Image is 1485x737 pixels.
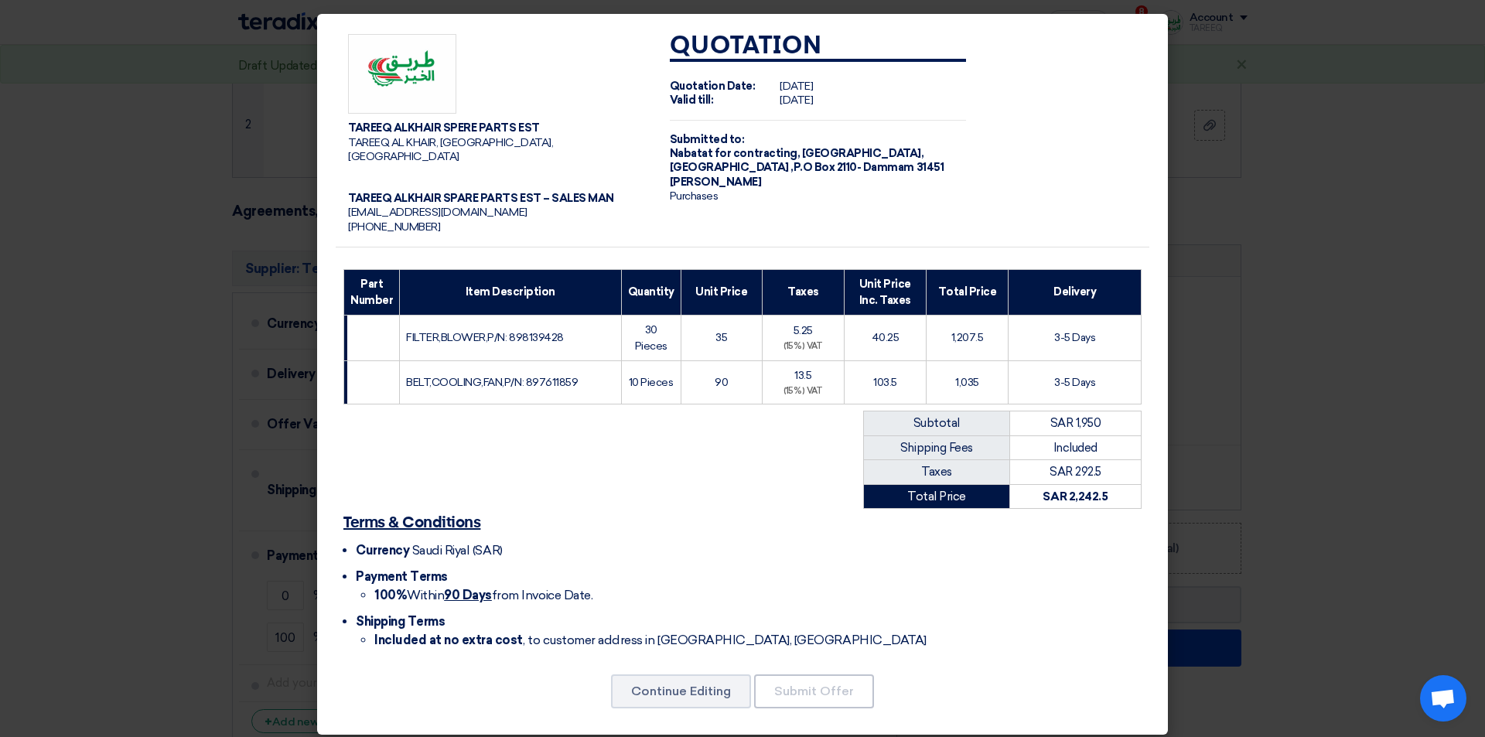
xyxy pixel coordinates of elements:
[794,369,811,382] span: 13.5
[670,94,714,107] strong: Valid till:
[406,376,578,389] span: BELT,COOLING,FAN,P/N: 897611859
[348,121,645,135] div: TAREEQ ALKHAIR SPERE PARTS EST
[1420,675,1466,722] div: Open chat
[356,543,409,558] span: Currency
[864,411,1010,436] td: Subtotal
[794,324,813,337] span: 5.25
[769,385,838,398] div: (15%) VAT
[348,220,440,234] span: [PHONE_NUMBER]
[955,376,979,389] span: 1,035
[670,189,719,203] span: Purchases
[670,176,762,189] span: [PERSON_NAME]
[1043,490,1108,503] strong: SAR 2,242.5
[670,133,745,146] strong: Submitted to:
[348,192,645,206] div: TAREEQ ALKHAIR SPARE PARTS EST – SALES MAN
[926,269,1008,315] th: Total Price
[1050,465,1101,479] span: SAR 292.5
[629,376,674,389] span: 10 Pieces
[374,633,523,647] strong: Included at no extra cost
[754,674,874,708] button: Submit Offer
[670,34,822,59] strong: Quotation
[864,435,1010,460] td: Shipping Fees
[412,543,503,558] span: Saudi Riyal (SAR)
[1054,331,1095,344] span: 3-5 Days
[872,331,900,344] span: 40.25
[1054,376,1095,389] span: 3-5 Days
[621,269,681,315] th: Quantity
[406,331,564,344] span: FILTER,BLOWER,P/N: 898139428
[348,34,456,114] img: Company Logo
[762,269,844,315] th: Taxes
[1009,269,1142,315] th: Delivery
[343,515,480,531] u: Terms & Conditions
[348,206,527,219] span: [EMAIL_ADDRESS][DOMAIN_NAME]
[400,269,621,315] th: Item Description
[715,331,727,344] span: 35
[844,269,926,315] th: Unit Price Inc. Taxes
[348,136,553,163] span: TAREEQ AL KHAIR, [GEOGRAPHIC_DATA], [GEOGRAPHIC_DATA]
[780,80,813,93] span: [DATE]
[769,340,838,353] div: (15%) VAT
[873,376,897,389] span: 103.5
[951,331,984,344] span: 1,207.5
[374,631,1142,650] li: , to customer address in [GEOGRAPHIC_DATA], [GEOGRAPHIC_DATA]
[356,614,445,629] span: Shipping Terms
[374,588,407,602] strong: 100%
[356,569,448,584] span: Payment Terms
[444,588,492,602] u: 90 Days
[670,147,800,160] span: Nabatat for contracting,
[864,484,1010,509] td: Total Price
[1009,411,1141,436] td: SAR 1,950
[780,94,813,107] span: [DATE]
[635,323,667,353] span: 30 Pieces
[864,460,1010,485] td: Taxes
[344,269,400,315] th: Part Number
[670,80,756,93] strong: Quotation Date:
[670,147,944,174] span: [GEOGRAPHIC_DATA], [GEOGRAPHIC_DATA] ,P.O Box 2110- Dammam 31451
[1053,441,1098,455] span: Included
[374,588,592,602] span: Within from Invoice Date.
[611,674,751,708] button: Continue Editing
[715,376,728,389] span: 90
[681,269,762,315] th: Unit Price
